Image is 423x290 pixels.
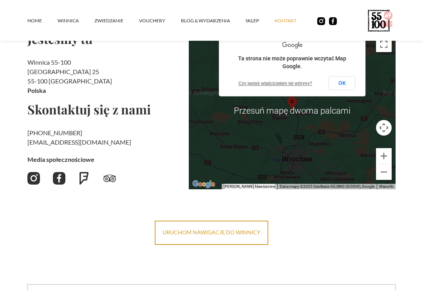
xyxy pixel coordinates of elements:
[27,58,183,95] h2: Winnica 55-100 [GEOGRAPHIC_DATA] 25 55-100 [GEOGRAPHIC_DATA]
[27,156,94,163] strong: Media społecznościowe
[191,179,217,189] img: Google
[224,184,275,189] button: Skróty klawiszowe
[58,9,94,33] a: winnica
[139,9,181,33] a: vouchery
[376,36,392,52] button: Włącz widok pełnoekranowy
[181,9,246,33] a: Blog & Wydarzenia
[155,221,268,245] a: uruchom nawigację do winnicy
[238,55,346,69] span: Ta strona nie może poprawnie wczytać Map Google.
[239,81,312,86] a: Czy jesteś właścicielem tej witryny?
[275,9,312,33] a: kontakt
[191,179,217,189] a: Pokaż ten obszar w Mapach Google (otwiera się w nowym oknie)
[27,9,58,33] a: Home
[376,148,392,164] button: Powiększ
[27,138,131,146] a: [EMAIL_ADDRESS][DOMAIN_NAME]
[376,120,392,136] button: Sterowanie kamerą na mapie
[284,93,300,114] div: Map pin
[27,129,82,136] a: [PHONE_NUMBER]
[379,184,393,188] a: Warunki
[246,9,275,33] a: SKLEP
[94,9,139,33] a: ZWIEDZANIE
[27,128,183,147] h2: ‍
[329,76,356,90] button: OK
[27,87,46,94] strong: Polska
[376,164,392,180] button: Pomniejsz
[280,184,374,188] span: Dane mapy ©2025 GeoBasis-DE/BKG (©2009), Google
[27,33,183,45] h2: Jesteśmy tu
[27,103,183,116] h2: Skontaktuj się z nami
